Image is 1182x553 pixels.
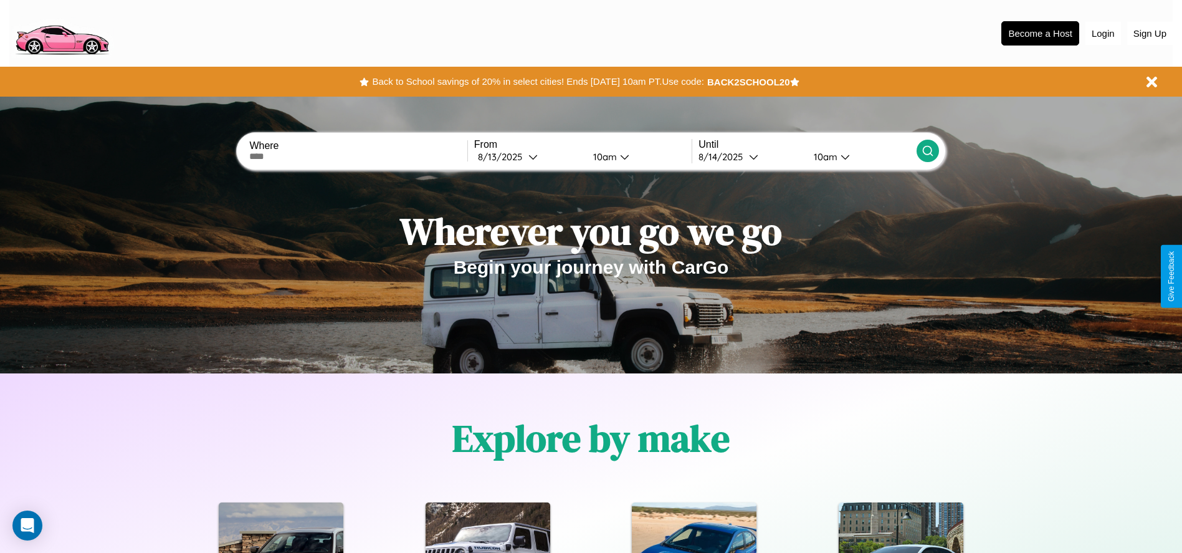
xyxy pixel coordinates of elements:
[12,511,42,541] div: Open Intercom Messenger
[808,151,841,163] div: 10am
[369,73,707,90] button: Back to School savings of 20% in select cities! Ends [DATE] 10am PT.Use code:
[698,139,916,150] label: Until
[474,150,583,163] button: 8/13/2025
[1001,21,1079,46] button: Become a Host
[478,151,528,163] div: 8 / 13 / 2025
[1127,22,1173,45] button: Sign Up
[698,151,749,163] div: 8 / 14 / 2025
[452,413,730,464] h1: Explore by make
[249,140,467,151] label: Where
[474,139,692,150] label: From
[583,150,692,163] button: 10am
[9,6,114,58] img: logo
[587,151,620,163] div: 10am
[707,77,790,87] b: BACK2SCHOOL20
[1085,22,1121,45] button: Login
[804,150,917,163] button: 10am
[1167,251,1176,302] div: Give Feedback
